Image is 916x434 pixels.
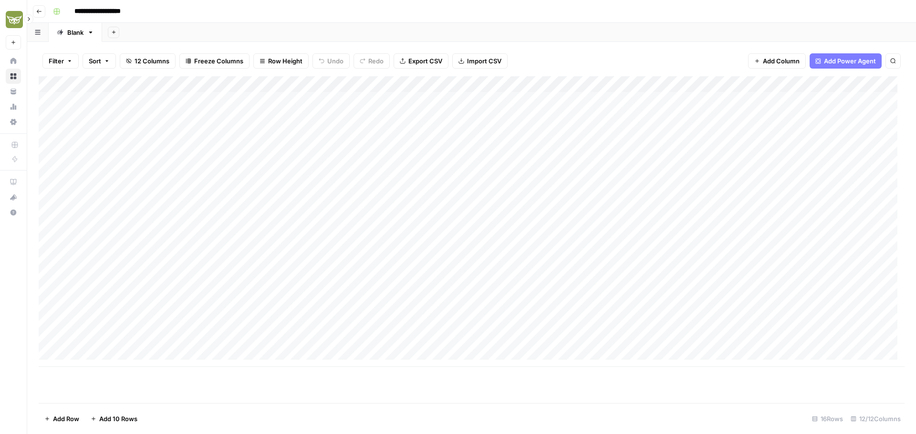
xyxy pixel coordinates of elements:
button: Add Power Agent [810,53,882,69]
span: Export CSV [408,56,442,66]
span: Undo [327,56,343,66]
span: Freeze Columns [194,56,243,66]
button: Import CSV [452,53,508,69]
button: Help + Support [6,205,21,220]
button: Export CSV [394,53,448,69]
span: Add 10 Rows [99,414,137,424]
button: Add 10 Rows [85,411,143,426]
span: Filter [49,56,64,66]
button: 12 Columns [120,53,176,69]
button: Undo [312,53,350,69]
a: Home [6,53,21,69]
button: Row Height [253,53,309,69]
button: Sort [83,53,116,69]
a: Usage [6,99,21,114]
a: AirOps Academy [6,174,21,190]
span: Row Height [268,56,302,66]
span: Add Column [763,56,800,66]
button: Redo [354,53,390,69]
button: Add Row [39,411,85,426]
button: What's new? [6,190,21,205]
div: Blank [67,28,83,37]
a: Blank [49,23,102,42]
a: Settings [6,114,21,130]
button: Filter [42,53,79,69]
span: 12 Columns [135,56,169,66]
span: Redo [368,56,384,66]
button: Add Column [748,53,806,69]
span: Add Power Agent [824,56,876,66]
span: Sort [89,56,101,66]
span: Add Row [53,414,79,424]
div: 16 Rows [808,411,847,426]
a: Your Data [6,84,21,99]
button: Freeze Columns [179,53,250,69]
a: Browse [6,69,21,84]
div: 12/12 Columns [847,411,905,426]
button: Workspace: Evergreen Media [6,8,21,31]
img: Evergreen Media Logo [6,11,23,28]
span: Import CSV [467,56,501,66]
